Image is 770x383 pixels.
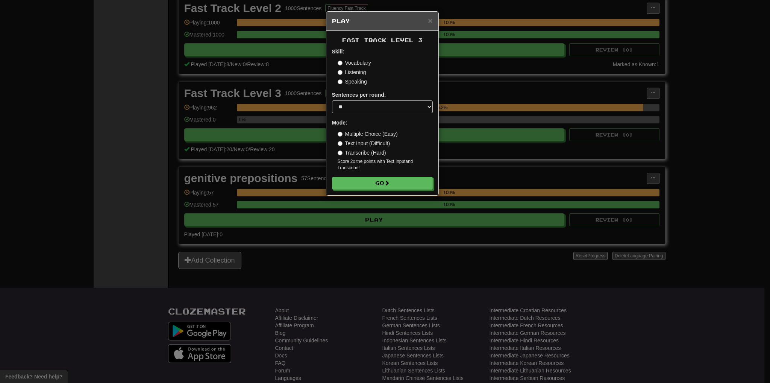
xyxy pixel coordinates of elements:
input: Transcribe (Hard) [338,150,343,155]
input: Multiple Choice (Easy) [338,132,343,137]
label: Transcribe (Hard) [338,149,386,157]
strong: Mode: [332,120,347,126]
small: Score 2x the points with Text Input and Transcribe ! [338,158,433,171]
button: Go [332,177,433,190]
label: Text Input (Difficult) [338,140,390,147]
label: Sentences per round: [332,91,386,99]
input: Listening [338,70,343,75]
h5: Play [332,17,433,25]
strong: Skill: [332,49,344,55]
input: Text Input (Difficult) [338,141,343,146]
input: Vocabulary [338,61,343,65]
input: Speaking [338,79,343,84]
label: Listening [338,68,366,76]
span: × [428,16,432,25]
button: Close [428,17,432,24]
label: Speaking [338,78,367,85]
label: Vocabulary [338,59,371,67]
label: Multiple Choice (Easy) [338,130,398,138]
span: Fast Track Level 3 [342,37,423,43]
